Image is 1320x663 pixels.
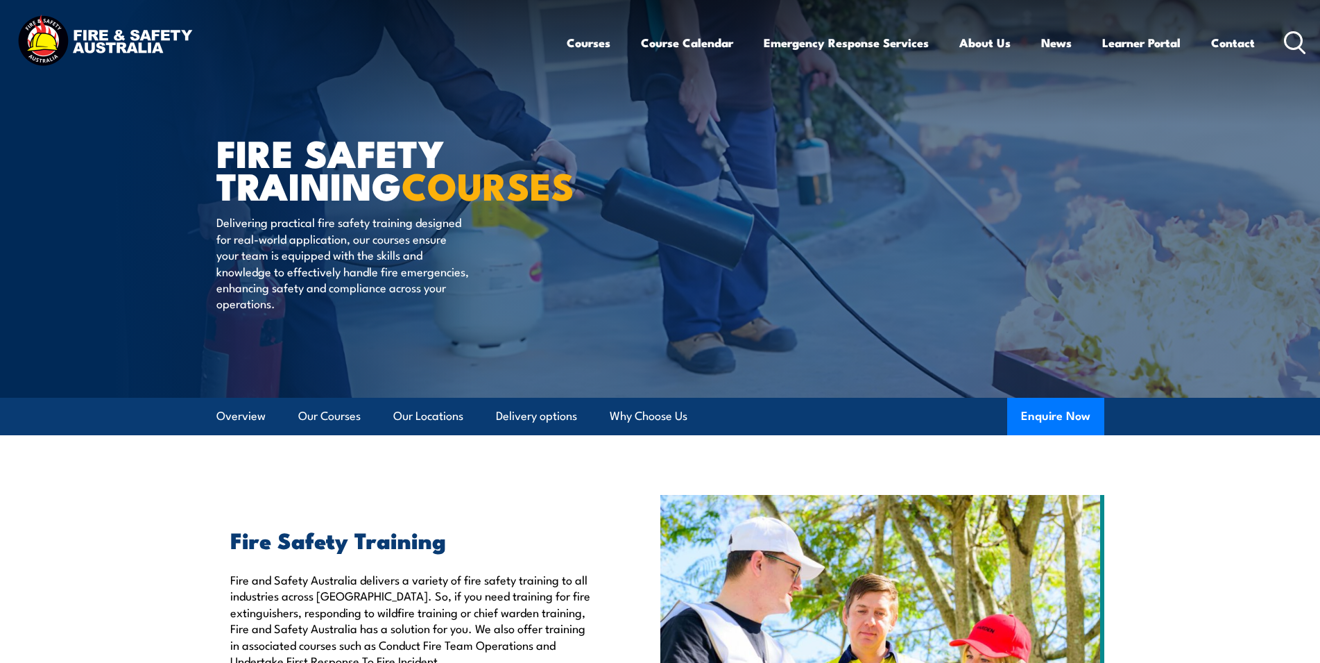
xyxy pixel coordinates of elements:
[393,398,463,435] a: Our Locations
[1211,24,1255,61] a: Contact
[1041,24,1072,61] a: News
[496,398,577,435] a: Delivery options
[216,136,559,201] h1: FIRE SAFETY TRAINING
[567,24,610,61] a: Courses
[764,24,929,61] a: Emergency Response Services
[216,398,266,435] a: Overview
[610,398,687,435] a: Why Choose Us
[216,214,470,311] p: Delivering practical fire safety training designed for real-world application, our courses ensure...
[298,398,361,435] a: Our Courses
[959,24,1011,61] a: About Us
[641,24,733,61] a: Course Calendar
[1102,24,1181,61] a: Learner Portal
[1007,398,1104,435] button: Enquire Now
[230,530,597,549] h2: Fire Safety Training
[402,156,574,213] strong: COURSES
